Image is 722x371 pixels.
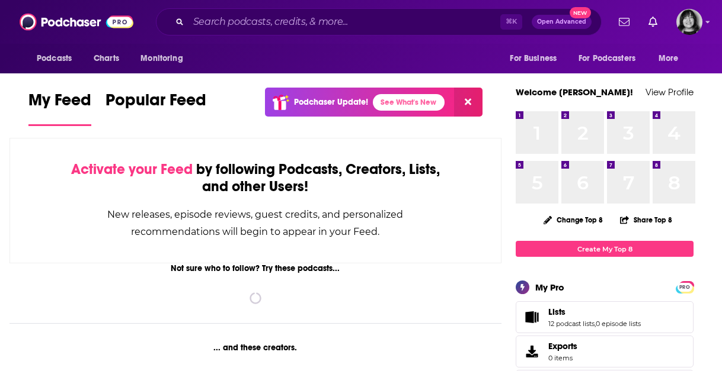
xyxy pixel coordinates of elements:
button: Show profile menu [676,9,702,35]
a: Create My Top 8 [516,241,694,257]
button: open menu [571,47,653,70]
a: Lists [548,307,641,317]
a: 0 episode lists [596,320,641,328]
span: Open Advanced [537,19,586,25]
span: Exports [520,343,544,360]
button: Share Top 8 [619,208,673,231]
button: open menu [501,47,571,70]
span: 0 items [548,354,577,362]
span: Activate your Feed [71,160,193,178]
div: Not sure who to follow? Try these podcasts... [9,263,501,273]
a: View Profile [646,86,694,98]
span: Exports [548,341,577,351]
span: Podcasts [37,50,72,67]
div: My Pro [535,282,564,293]
p: Podchaser Update! [294,97,368,107]
img: Podchaser - Follow, Share and Rate Podcasts [20,11,133,33]
span: For Podcasters [579,50,635,67]
span: My Feed [28,90,91,117]
span: Logged in as parkdalepublicity1 [676,9,702,35]
a: My Feed [28,90,91,126]
button: open menu [650,47,694,70]
img: User Profile [676,9,702,35]
a: See What's New [373,94,445,111]
a: Charts [86,47,126,70]
button: open menu [132,47,198,70]
div: New releases, episode reviews, guest credits, and personalized recommendations will begin to appe... [69,206,442,240]
span: Charts [94,50,119,67]
input: Search podcasts, credits, & more... [189,12,500,31]
span: Lists [516,301,694,333]
span: Monitoring [140,50,183,67]
button: Open AdvancedNew [532,15,592,29]
button: open menu [28,47,87,70]
span: Popular Feed [106,90,206,117]
div: ... and these creators. [9,343,501,353]
a: Welcome [PERSON_NAME]! [516,86,633,98]
div: Search podcasts, credits, & more... [156,8,602,36]
a: Show notifications dropdown [614,12,634,32]
span: , [595,320,596,328]
span: PRO [678,283,692,292]
div: by following Podcasts, Creators, Lists, and other Users! [69,161,442,195]
span: For Business [510,50,557,67]
a: Exports [516,335,694,367]
a: PRO [678,282,692,291]
a: Lists [520,309,544,325]
span: New [570,7,591,18]
span: ⌘ K [500,14,522,30]
a: Show notifications dropdown [644,12,662,32]
button: Change Top 8 [536,212,610,227]
span: More [659,50,679,67]
span: Lists [548,307,566,317]
a: Popular Feed [106,90,206,126]
a: 12 podcast lists [548,320,595,328]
